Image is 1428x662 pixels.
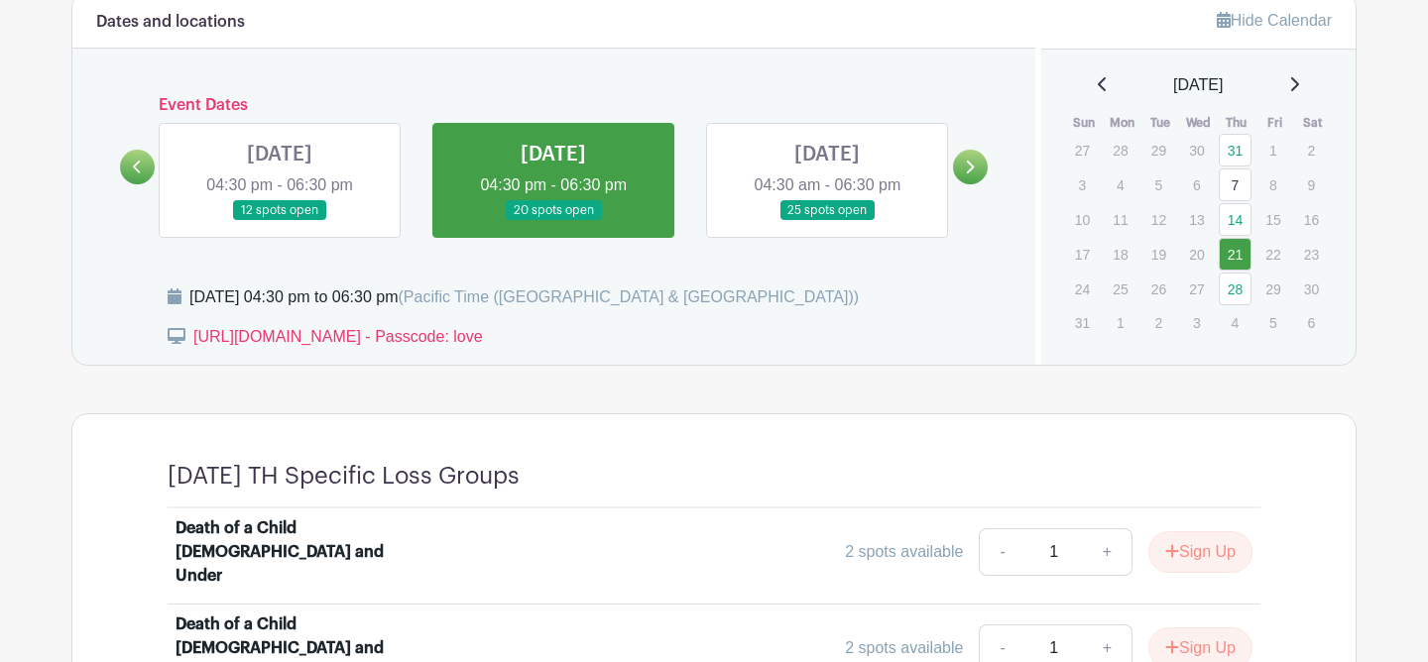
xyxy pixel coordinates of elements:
[845,540,963,564] div: 2 spots available
[1295,274,1328,304] p: 30
[1255,113,1294,133] th: Fri
[1219,307,1251,338] p: 4
[1180,307,1213,338] p: 3
[1256,135,1289,165] p: 1
[1142,239,1175,270] p: 19
[168,462,520,491] h4: [DATE] TH Specific Loss Groups
[1066,135,1099,165] p: 27
[189,285,859,309] div: [DATE] 04:30 pm to 06:30 pm
[1066,307,1099,338] p: 31
[1180,169,1213,200] p: 6
[1219,273,1251,305] a: 28
[1256,169,1289,200] p: 8
[193,328,483,345] a: [URL][DOMAIN_NAME] - Passcode: love
[1141,113,1180,133] th: Tue
[1294,113,1333,133] th: Sat
[1219,238,1251,271] a: 21
[845,636,963,660] div: 2 spots available
[1180,274,1213,304] p: 27
[1295,135,1328,165] p: 2
[1218,113,1256,133] th: Thu
[1066,239,1099,270] p: 17
[1104,307,1136,338] p: 1
[1256,204,1289,235] p: 15
[1065,113,1104,133] th: Sun
[1066,169,1099,200] p: 3
[1142,307,1175,338] p: 2
[1142,274,1175,304] p: 26
[1104,274,1136,304] p: 25
[1066,274,1099,304] p: 24
[1180,239,1213,270] p: 20
[1295,239,1328,270] p: 23
[1256,307,1289,338] p: 5
[979,528,1024,576] a: -
[1219,168,1251,201] a: 7
[1104,135,1136,165] p: 28
[1295,307,1328,338] p: 6
[96,13,245,32] h6: Dates and locations
[1219,203,1251,236] a: 14
[1217,12,1332,29] a: Hide Calendar
[1142,204,1175,235] p: 12
[1256,239,1289,270] p: 22
[1142,135,1175,165] p: 29
[1148,531,1252,573] button: Sign Up
[1179,113,1218,133] th: Wed
[1103,113,1141,133] th: Mon
[1066,204,1099,235] p: 10
[155,96,953,115] h6: Event Dates
[176,516,421,588] div: Death of a Child [DEMOGRAPHIC_DATA] and Under
[1104,239,1136,270] p: 18
[1219,134,1251,166] a: 31
[1083,528,1132,576] a: +
[1180,135,1213,165] p: 30
[1142,169,1175,200] p: 5
[1256,274,1289,304] p: 29
[1104,169,1136,200] p: 4
[1295,169,1328,200] p: 9
[1104,204,1136,235] p: 11
[1173,73,1223,97] span: [DATE]
[1295,204,1328,235] p: 16
[398,288,859,305] span: (Pacific Time ([GEOGRAPHIC_DATA] & [GEOGRAPHIC_DATA]))
[1180,204,1213,235] p: 13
